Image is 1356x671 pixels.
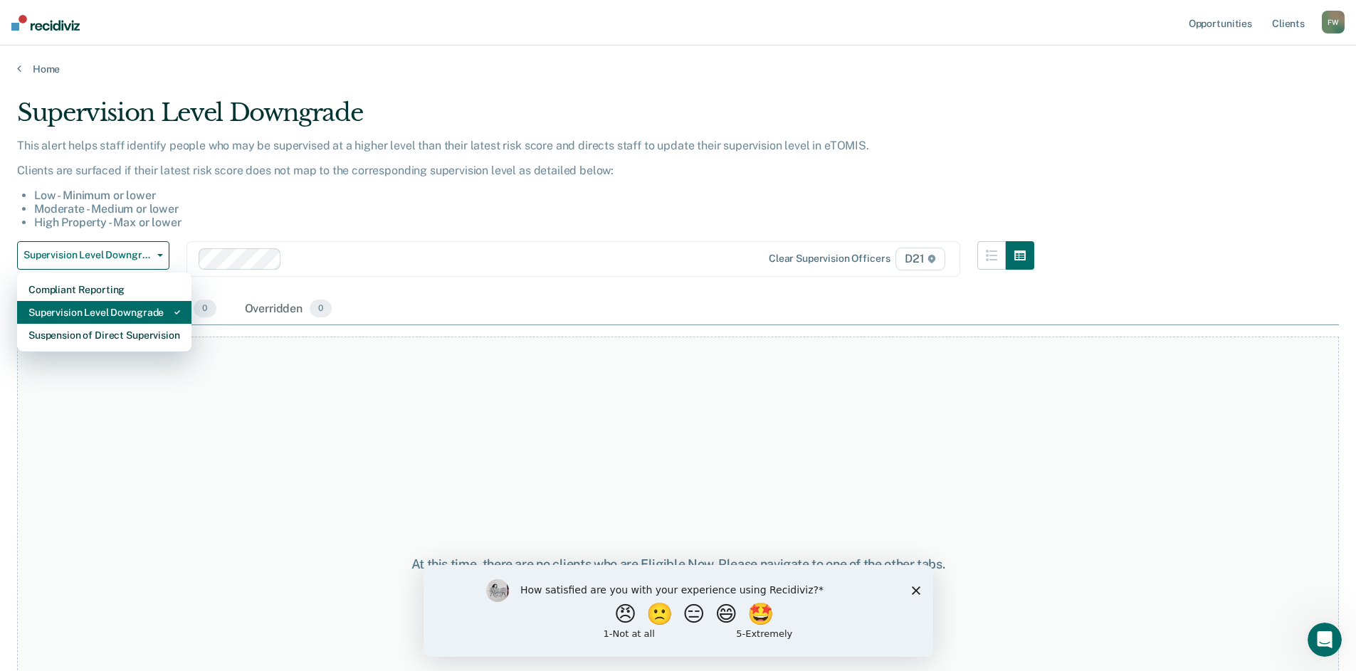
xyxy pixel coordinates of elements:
iframe: Intercom live chat [1308,623,1342,657]
div: Supervision Level Downgrade [17,98,1034,139]
button: FW [1322,11,1345,33]
li: Moderate - Medium or lower [34,202,1034,216]
span: 0 [194,300,216,318]
span: 0 [310,300,332,318]
div: Compliant Reporting [28,278,180,301]
p: This alert helps staff identify people who may be supervised at a higher level than their latest ... [17,139,1034,152]
p: Clients are surfaced if their latest risk score does not map to the corresponding supervision lev... [17,164,1034,177]
button: Supervision Level Downgrade [17,241,169,270]
span: D21 [895,248,945,270]
div: At this time, there are no clients who are Eligible Now. Please navigate to one of the other tabs. [348,556,1009,572]
a: Home [17,63,1339,75]
div: Overridden0 [242,294,335,325]
span: Supervision Level Downgrade [23,249,152,261]
div: Suspension of Direct Supervision [28,324,180,347]
div: F W [1322,11,1345,33]
li: High Property - Max or lower [34,216,1034,229]
div: Clear supervision officers [769,253,890,265]
div: Supervision Level Downgrade [28,301,180,324]
iframe: Survey by Kim from Recidiviz [424,565,933,657]
img: Recidiviz [11,15,80,31]
li: Low - Minimum or lower [34,189,1034,202]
